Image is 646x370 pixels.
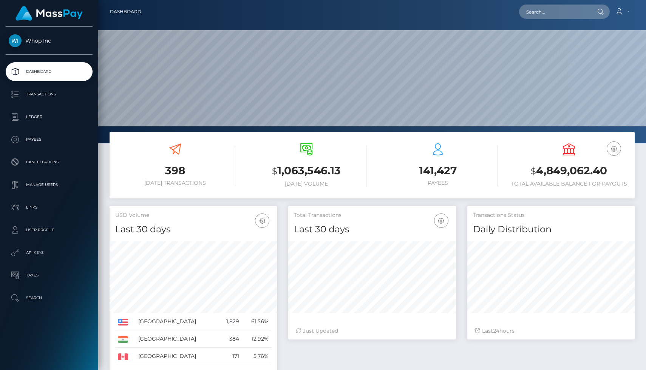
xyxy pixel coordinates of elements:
[9,292,90,304] p: Search
[6,243,93,262] a: API Keys
[509,181,629,187] h6: Total Available Balance for Payouts
[272,166,277,177] small: $
[6,107,93,126] a: Ledger
[136,330,218,348] td: [GEOGRAPHIC_DATA]
[378,163,498,178] h3: 141,427
[218,313,242,330] td: 1,829
[6,198,93,217] a: Links
[9,270,90,281] p: Taxes
[6,37,93,44] span: Whop Inc
[9,247,90,258] p: API Keys
[115,163,235,178] h3: 398
[9,66,90,77] p: Dashboard
[6,85,93,104] a: Transactions
[247,163,367,179] h3: 1,063,546.13
[493,327,499,334] span: 24
[9,157,90,168] p: Cancellations
[9,111,90,123] p: Ledger
[294,212,450,219] h5: Total Transactions
[115,223,271,236] h4: Last 30 days
[9,224,90,236] p: User Profile
[6,175,93,194] a: Manage Users
[9,134,90,145] p: Payees
[110,4,141,20] a: Dashboard
[136,313,218,330] td: [GEOGRAPHIC_DATA]
[519,5,590,19] input: Search...
[218,348,242,365] td: 171
[242,348,272,365] td: 5.76%
[118,319,128,325] img: US.png
[15,6,83,21] img: MassPay Logo
[531,166,536,177] small: $
[115,180,235,186] h6: [DATE] Transactions
[6,62,93,81] a: Dashboard
[509,163,629,179] h3: 4,849,062.40
[475,327,627,335] div: Last hours
[115,212,271,219] h5: USD Volume
[6,130,93,149] a: Payees
[6,289,93,307] a: Search
[118,353,128,360] img: CA.png
[218,330,242,348] td: 384
[247,181,367,187] h6: [DATE] Volume
[473,212,629,219] h5: Transactions Status
[136,348,218,365] td: [GEOGRAPHIC_DATA]
[9,89,90,100] p: Transactions
[9,34,22,47] img: Whop Inc
[296,327,448,335] div: Just Updated
[242,330,272,348] td: 12.92%
[6,153,93,172] a: Cancellations
[6,221,93,240] a: User Profile
[118,336,128,343] img: IN.png
[294,223,450,236] h4: Last 30 days
[6,266,93,285] a: Taxes
[242,313,272,330] td: 61.56%
[9,179,90,190] p: Manage Users
[473,223,629,236] h4: Daily Distribution
[378,180,498,186] h6: Payees
[9,202,90,213] p: Links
